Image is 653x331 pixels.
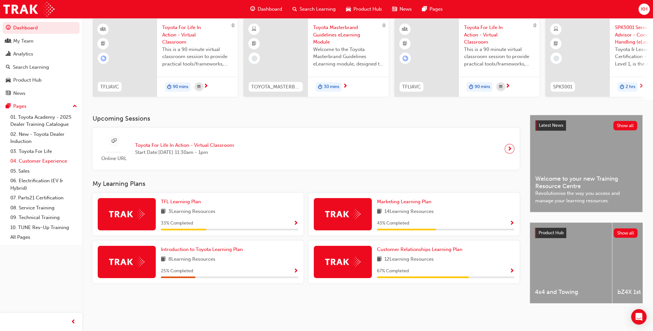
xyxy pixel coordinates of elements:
span: book-icon [377,256,382,264]
span: TOYOTA_MASTERBRAND_EL [251,83,300,91]
span: Latest News [539,123,563,128]
span: duration-icon [469,83,473,91]
span: news-icon [6,91,11,96]
span: pages-icon [6,104,11,109]
span: SPK3001 [553,83,572,91]
span: Welcome to your new Training Resource Centre [535,175,637,190]
button: KH [638,4,650,15]
span: learningRecordVerb_NONE-icon [252,55,257,61]
button: Pages [3,100,80,112]
span: people-icon [6,38,11,44]
span: Revolutionise the way you access and manage your learning resources. [535,190,637,204]
span: Dashboard [258,5,282,13]
span: Marketing Learning Plan [377,199,431,205]
span: 12 Learning Resources [384,256,434,264]
a: News [3,87,80,99]
a: news-iconNews [387,3,417,16]
span: book-icon [377,208,382,216]
a: search-iconSearch Learning [287,3,341,16]
a: guage-iconDashboard [245,3,287,16]
span: up-icon [73,102,77,111]
span: News [400,5,412,13]
span: This is a 90 minute virtual classroom session to provide practical tools/frameworks, behaviours a... [464,46,534,68]
span: TFLIAVC [100,83,119,91]
div: Pages [13,103,26,110]
button: Show Progress [510,219,514,227]
span: 0 [533,23,536,28]
span: calendar-icon [197,83,201,91]
span: Toyota Masterbrand Guidelines eLearning Module [313,24,383,46]
div: Search Learning [13,64,49,71]
a: 05. Sales [8,166,80,176]
span: guage-icon [250,5,255,13]
img: Trak [325,257,361,267]
span: next-icon [203,84,208,89]
span: sessionType_ONLINE_URL-icon [112,137,116,145]
span: news-icon [392,5,397,13]
div: News [13,90,25,97]
span: TFLIAVC [402,83,421,91]
span: Show Progress [510,221,514,226]
span: next-icon [507,144,512,153]
a: Online URLToyota For Life In Action - Virtual ClassroomStart Date:[DATE] 11:30am - 1pm [98,133,514,165]
span: 0 [382,23,385,28]
span: 90 mins [173,83,188,91]
a: Dashboard [3,22,80,34]
a: Product Hub [3,74,80,86]
span: guage-icon [6,25,11,31]
a: Customer Relationships Learning Plan [377,246,465,253]
a: 04. Customer Experience [8,156,80,166]
a: Analytics [3,48,80,60]
span: 67 % Completed [377,267,409,275]
a: 07. Parts21 Certification [8,193,80,203]
span: 0 [232,23,234,28]
span: Search Learning [300,5,336,13]
span: Pages [430,5,443,13]
span: next-icon [343,84,348,89]
span: KH [641,5,647,13]
a: 01. Toyota Academy - 2025 Dealer Training Catalogue [8,112,80,129]
span: 33 % Completed [161,220,193,227]
span: learningResourceType_ELEARNING-icon [554,25,558,34]
span: duration-icon [620,83,624,91]
span: book-icon [161,256,166,264]
a: 4x4 and Towing [530,223,612,303]
a: My Team [3,35,80,47]
a: 09. Technical Training [8,213,80,223]
button: Show all [614,228,638,238]
a: Search Learning [3,61,80,73]
a: 0TFLIAVCToyota For Life In Action - Virtual ClassroomThis is a 90 minute virtual classroom sessio... [93,19,238,97]
span: Show Progress [293,268,298,274]
span: 2 hrs [626,83,635,91]
img: Trak [109,209,144,219]
span: learningRecordVerb_NONE-icon [553,55,559,61]
span: Toyota For Life In Action - Virtual Classroom [464,24,534,46]
button: Show Progress [293,219,298,227]
span: Introduction to Toyota Learning Plan [161,246,243,252]
button: Show all [613,121,638,130]
button: DashboardMy TeamAnalyticsSearch LearningProduct HubNews [3,21,80,100]
a: TFL Learning Plan [161,198,203,206]
a: Introduction to Toyota Learning Plan [161,246,245,253]
img: Trak [109,257,144,267]
img: Trak [325,209,361,219]
span: next-icon [505,84,510,89]
span: duration-icon [318,83,322,91]
span: booktick-icon [252,40,256,48]
div: Product Hub [13,76,42,84]
span: Toyota For Life In Action - Virtual Classroom [162,24,233,46]
span: Show Progress [293,221,298,226]
span: learningRecordVerb_ENROLL-icon [402,55,408,61]
a: All Pages [8,232,80,242]
a: Latest NewsShow allWelcome to your new Training Resource CentreRevolutionise the way you access a... [530,115,643,212]
span: 14 Learning Resources [384,208,434,216]
a: 10. TUNE Rev-Up Training [8,223,80,233]
span: Product Hub [353,5,382,13]
span: booktick-icon [554,40,558,48]
span: Product Hub [539,230,564,236]
span: 90 mins [475,83,490,91]
span: booktick-icon [101,40,105,48]
span: car-icon [346,5,351,13]
a: Latest NewsShow all [535,120,637,131]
